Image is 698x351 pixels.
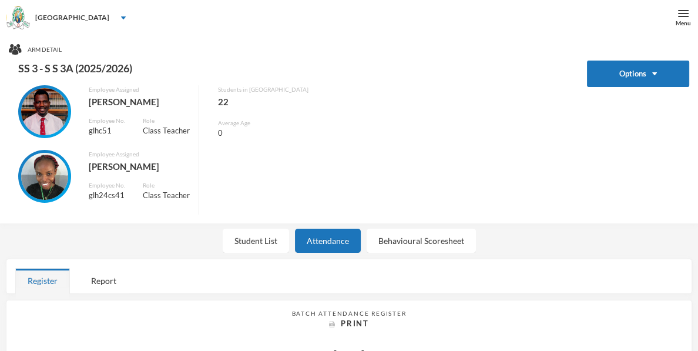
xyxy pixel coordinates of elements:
div: Role [143,116,190,125]
div: Average Age [218,119,308,128]
button: Options [587,61,689,87]
div: glh24cs41 [89,190,125,202]
img: logo [6,6,30,30]
span: Print [341,319,369,328]
span: Batch Attendance Register [292,310,407,317]
div: Menu [676,19,691,28]
div: Report [79,268,129,293]
div: Students in [GEOGRAPHIC_DATA] [218,85,308,94]
div: glhc51 [89,125,125,137]
div: Behavioural Scoresheet [367,229,476,253]
div: Class Teacher [143,190,190,202]
div: SS 3 - S S 3A (2025/2026) [9,61,569,85]
div: Role [143,181,190,190]
div: Employee No. [89,181,125,190]
span: Arm Detail [28,45,62,54]
img: EMPLOYEE [21,88,68,135]
div: Employee Assigned [89,85,190,94]
div: [GEOGRAPHIC_DATA] [35,12,109,23]
div: [PERSON_NAME] [89,94,190,109]
div: Employee No. [89,116,125,125]
div: Attendance [295,229,361,253]
div: Class Teacher [143,125,190,137]
div: Employee Assigned [89,150,190,159]
img: EMPLOYEE [21,153,68,200]
div: 22 [218,94,308,109]
div: Student List [223,229,289,253]
div: Register [15,268,70,293]
div: [PERSON_NAME] [89,159,190,174]
div: 0 [218,128,308,139]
